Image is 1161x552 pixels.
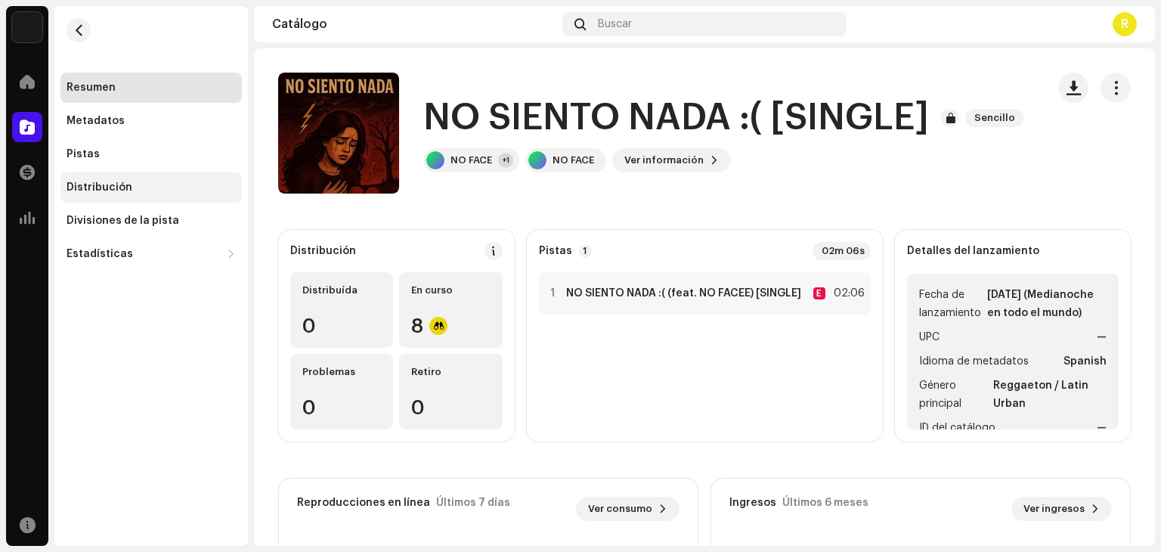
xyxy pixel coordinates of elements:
span: Sencillo [965,109,1024,127]
div: Metadatos [67,115,125,127]
span: Fecha de lanzamiento [919,286,984,322]
button: Ver información [612,148,731,172]
span: Ver ingresos [1023,494,1085,524]
strong: Reggaeton / Latin Urban [993,377,1107,413]
strong: — [1097,328,1107,346]
div: NO FACE [450,154,492,166]
strong: Detalles del lanzamiento [907,245,1039,257]
strong: Spanish [1063,352,1107,371]
div: R [1113,12,1137,36]
p-badge: 1 [578,244,592,258]
div: Resumen [67,82,116,94]
re-m-nav-item: Divisiones de la pista [60,206,242,236]
strong: [DATE] (Medianoche en todo el mundo) [987,286,1107,322]
div: Distribuída [302,284,381,296]
div: Retiro [411,366,490,378]
button: Ver consumo [576,497,680,521]
div: NO FACE [553,154,594,166]
div: 02m 06s [813,242,871,260]
div: Últimos 7 días [436,497,510,509]
div: +1 [498,153,513,168]
div: Reproducciones en línea [297,497,430,509]
div: Pistas [67,148,100,160]
span: Género principal [919,377,991,413]
span: Ver información [624,145,704,175]
div: Últimos 6 meses [782,497,868,509]
div: Catálogo [272,18,556,30]
div: Distribución [67,181,132,194]
img: 297a105e-aa6c-4183-9ff4-27133c00f2e2 [12,12,42,42]
span: UPC [919,328,940,346]
span: Idioma de metadatos [919,352,1029,371]
div: 02:06 [831,284,865,302]
re-m-nav-item: Distribución [60,172,242,203]
button: Ver ingresos [1011,497,1112,521]
re-m-nav-item: Resumen [60,73,242,103]
re-m-nav-dropdown: Estadísticas [60,239,242,269]
span: Buscar [598,18,632,30]
div: Ingresos [729,497,776,509]
re-m-nav-item: Metadatos [60,106,242,136]
div: Divisiones de la pista [67,215,179,227]
div: Problemas [302,366,381,378]
strong: — [1097,419,1107,437]
div: E [813,287,825,299]
re-m-nav-item: Pistas [60,139,242,169]
div: Estadísticas [67,248,133,260]
div: En curso [411,284,490,296]
strong: Pistas [539,245,572,257]
span: ID del catálogo [919,419,995,437]
span: Ver consumo [588,494,652,524]
strong: NO SIENTO NADA :( (feat. NO FACEE) [SINGLE] [566,287,801,299]
h1: NO SIENTO NADA :( [SINGLE] [423,94,929,142]
div: Distribución [290,245,356,257]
